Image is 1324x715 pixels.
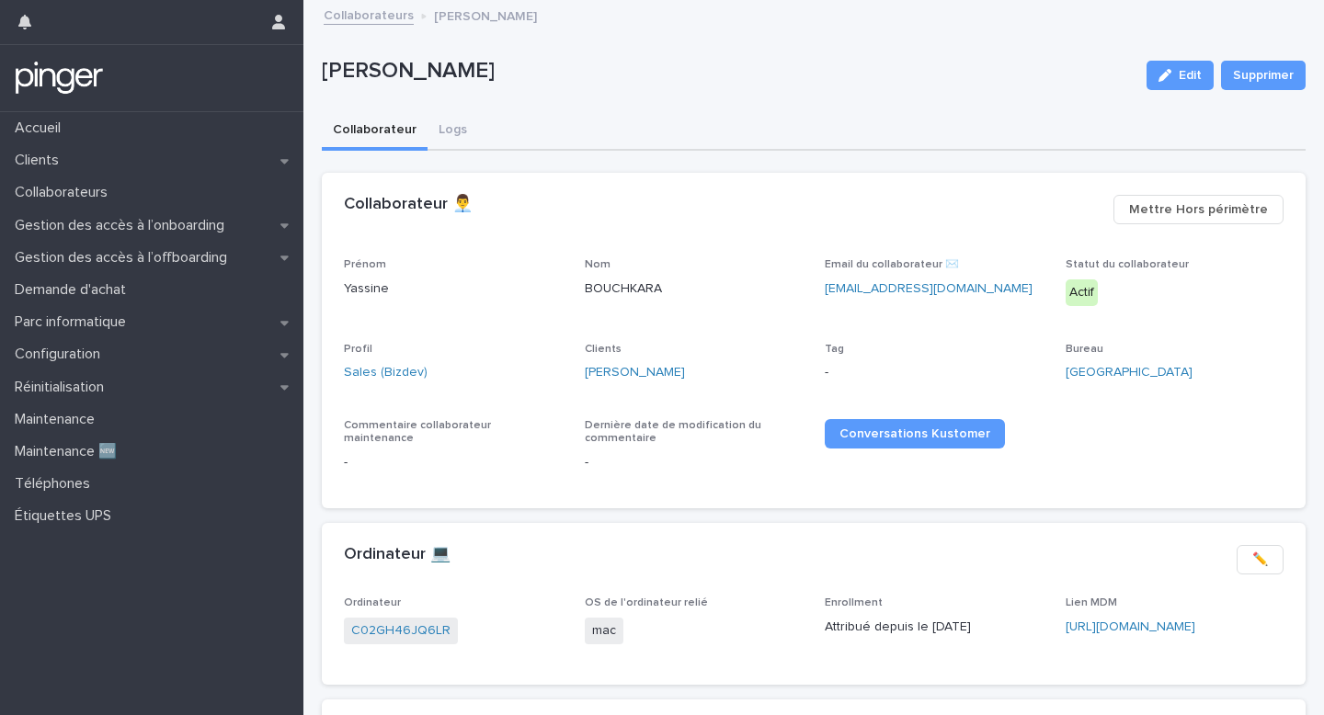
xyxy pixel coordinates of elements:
span: Email du collaborateur ✉️ [825,259,959,270]
p: - [825,363,1044,382]
span: Enrollment [825,597,883,608]
button: Logs [428,112,478,151]
span: Prénom [344,259,386,270]
p: Gestion des accès à l’offboarding [7,249,242,267]
button: ✏️ [1237,545,1284,574]
span: Ordinateur [344,597,401,608]
a: [GEOGRAPHIC_DATA] [1066,363,1193,382]
span: Lien MDM [1066,597,1117,608]
span: Statut du collaborateur [1066,259,1189,270]
p: Accueil [7,119,75,137]
p: Maintenance [7,411,109,428]
span: Edit [1179,69,1202,82]
p: Parc informatique [7,313,141,331]
p: Maintenance 🆕 [7,443,131,460]
span: Conversations Kustomer [839,427,990,440]
h2: Ordinateur 💻 [344,545,451,565]
p: Attribué depuis le [DATE] [825,618,1044,637]
p: - [344,453,563,472]
span: Bureau [1066,344,1103,355]
a: Sales (Bizdev) [344,363,428,382]
a: [EMAIL_ADDRESS][DOMAIN_NAME] [825,282,1033,295]
p: - [585,453,804,472]
span: OS de l'ordinateur relié [585,597,708,608]
p: Téléphones [7,475,105,493]
p: Collaborateurs [7,184,122,201]
button: Edit [1147,61,1214,90]
a: Collaborateurs [324,4,414,25]
img: mTgBEunGTSyRkCgitkcU [15,60,104,96]
p: BOUCHKARA [585,279,804,299]
a: C02GH46JQ6LR [351,621,451,641]
span: mac [585,618,623,644]
p: Réinitialisation [7,379,119,396]
p: [PERSON_NAME] [434,5,537,25]
p: Yassine [344,279,563,299]
span: Nom [585,259,611,270]
a: [PERSON_NAME] [585,363,685,382]
button: Supprimer [1221,61,1306,90]
a: [URL][DOMAIN_NAME] [1066,620,1195,633]
p: Clients [7,152,74,169]
h2: Collaborateur 👨‍💼 [344,195,473,215]
p: Demande d'achat [7,281,141,299]
p: [PERSON_NAME] [322,58,1132,85]
span: Profil [344,344,372,355]
p: Gestion des accès à l’onboarding [7,217,239,234]
p: Étiquettes UPS [7,507,126,525]
span: Tag [825,344,844,355]
p: Configuration [7,346,115,363]
span: Dernière date de modification du commentaire [585,420,761,444]
span: ✏️ [1252,550,1268,569]
span: Mettre Hors périmètre [1129,200,1268,219]
button: Mettre Hors périmètre [1113,195,1284,224]
div: Actif [1066,279,1098,306]
span: Clients [585,344,622,355]
span: Commentaire collaborateur maintenance [344,420,491,444]
span: Supprimer [1233,66,1294,85]
a: Conversations Kustomer [825,419,1005,448]
button: Collaborateur [322,112,428,151]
